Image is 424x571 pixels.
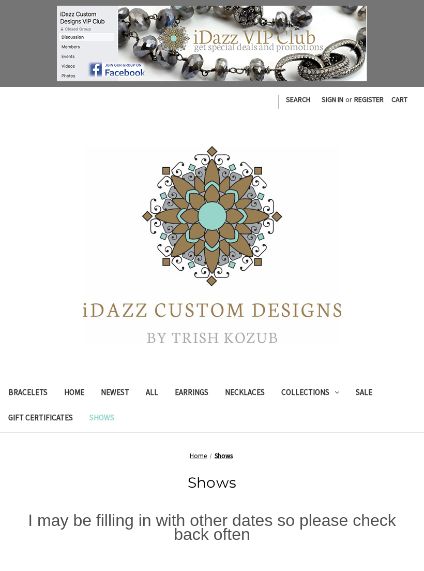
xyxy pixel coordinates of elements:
[83,146,341,343] img: iDazz Custom Designs
[349,87,389,112] a: Register
[28,511,396,544] span: I may be filling in with other dates so please check back often
[280,87,316,112] a: Search
[190,451,207,460] a: Home
[11,451,413,461] nav: Breadcrumb
[56,381,93,406] a: Home
[391,95,407,104] span: Cart
[138,381,166,406] a: All
[166,381,217,406] a: Earrings
[81,406,123,432] a: Shows
[215,451,233,460] a: Shows
[277,91,280,111] li: |
[344,94,353,105] span: or
[217,381,273,406] a: Necklaces
[11,472,413,493] h1: Shows
[386,87,413,112] a: Cart
[273,381,347,406] a: Collections
[93,381,138,406] a: Newest
[347,381,381,406] a: Sale
[316,87,349,112] a: Sign in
